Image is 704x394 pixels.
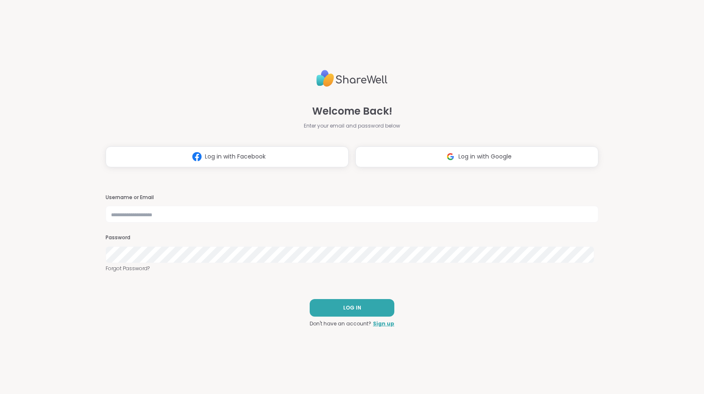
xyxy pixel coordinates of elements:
h3: Password [106,234,598,241]
span: Enter your email and password below [304,122,400,130]
img: ShareWell Logomark [443,149,458,164]
span: Don't have an account? [310,320,371,327]
h3: Username or Email [106,194,598,201]
button: Log in with Google [355,146,598,167]
span: Log in with Facebook [205,152,266,161]
span: Log in with Google [458,152,512,161]
button: LOG IN [310,299,394,317]
a: Sign up [373,320,394,327]
button: Log in with Facebook [106,146,349,167]
img: ShareWell Logomark [189,149,205,164]
img: ShareWell Logo [316,67,388,90]
a: Forgot Password? [106,265,598,272]
span: Welcome Back! [312,104,392,119]
span: LOG IN [343,304,361,312]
